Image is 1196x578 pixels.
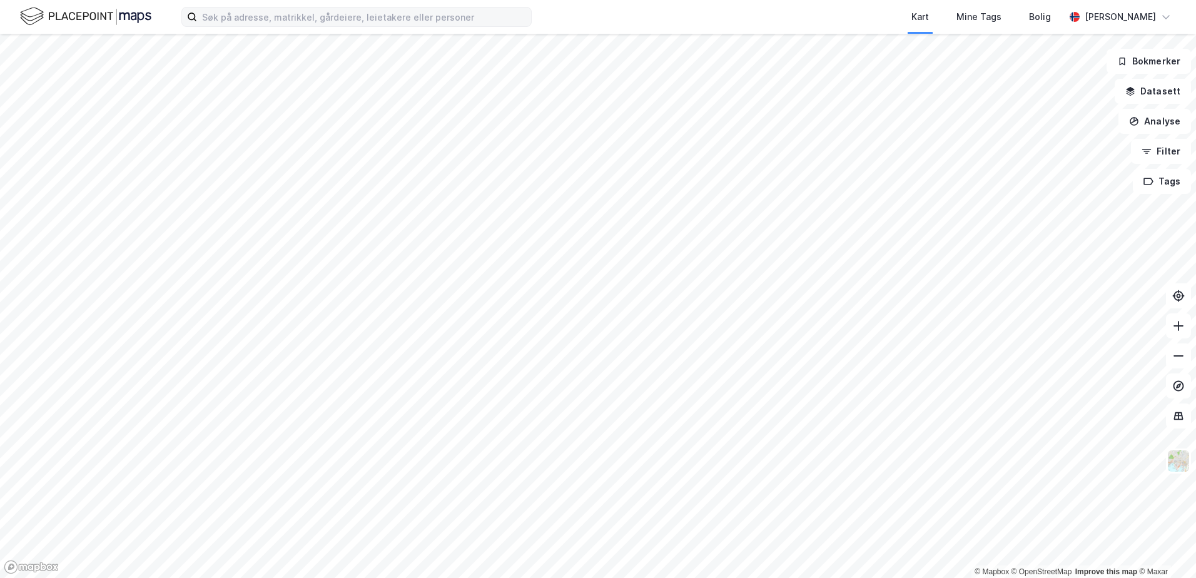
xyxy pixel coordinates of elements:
div: [PERSON_NAME] [1085,9,1156,24]
img: Z [1167,449,1190,473]
div: Mine Tags [956,9,1001,24]
div: Bolig [1029,9,1051,24]
a: OpenStreetMap [1011,567,1072,576]
button: Analyse [1118,109,1191,134]
a: Improve this map [1075,567,1137,576]
div: Kontrollprogram for chat [1133,518,1196,578]
button: Filter [1131,139,1191,164]
button: Bokmerker [1107,49,1191,74]
div: Kart [911,9,929,24]
button: Tags [1133,169,1191,194]
img: logo.f888ab2527a4732fd821a326f86c7f29.svg [20,6,151,28]
a: Mapbox [975,567,1009,576]
input: Søk på adresse, matrikkel, gårdeiere, leietakere eller personer [197,8,531,26]
iframe: Chat Widget [1133,518,1196,578]
button: Datasett [1115,79,1191,104]
a: Mapbox homepage [4,560,59,574]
